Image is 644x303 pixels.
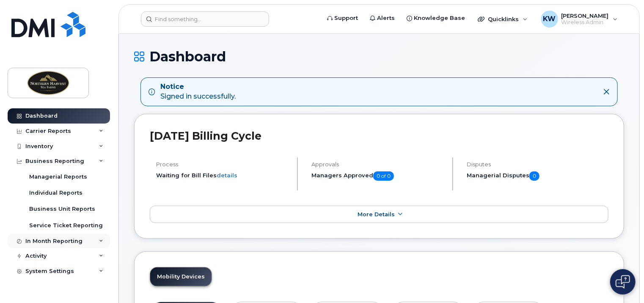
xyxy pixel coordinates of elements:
[467,161,608,168] h4: Disputes
[156,171,290,179] li: Waiting for Bill Files
[311,161,445,168] h4: Approvals
[467,171,608,181] h5: Managerial Disputes
[160,82,236,102] div: Signed in successfully.
[150,129,608,142] h2: [DATE] Billing Cycle
[156,161,290,168] h4: Process
[150,267,212,286] a: Mobility Devices
[160,82,236,92] strong: Notice
[311,171,445,181] h5: Managers Approved
[616,275,630,289] img: Open chat
[217,172,237,179] a: details
[358,211,395,218] span: More Details
[134,49,624,64] h1: Dashboard
[373,171,394,181] span: 0 of 0
[529,171,539,181] span: 0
